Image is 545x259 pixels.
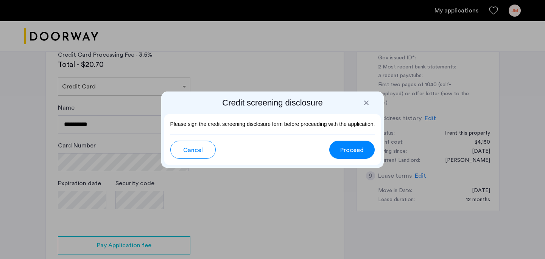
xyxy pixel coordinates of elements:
[170,120,375,128] p: Please sign the credit screening disclosure form before proceeding with the application.
[183,146,203,155] span: Cancel
[170,141,216,159] button: button
[340,146,364,155] span: Proceed
[329,141,375,159] button: button
[164,98,381,108] h2: Credit screening disclosure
